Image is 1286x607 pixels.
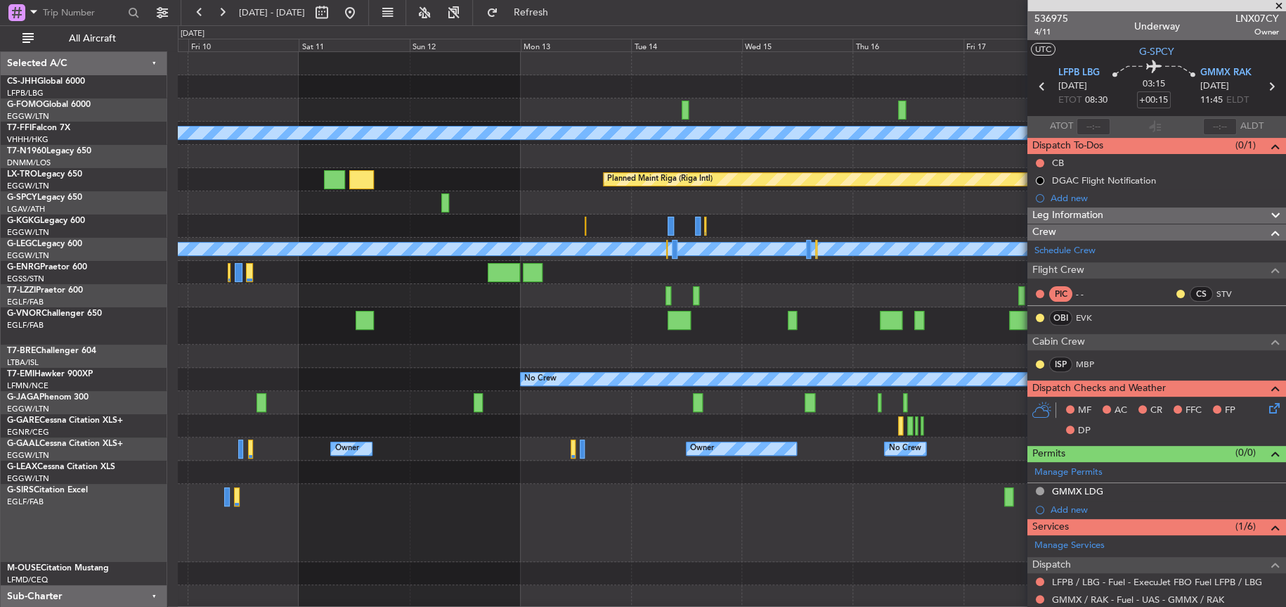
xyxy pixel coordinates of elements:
[7,486,88,494] a: G-SIRSCitation Excel
[7,463,115,471] a: G-LEAXCessna Citation XLS
[181,28,204,40] div: [DATE]
[1240,120,1264,134] span: ALDT
[1139,44,1174,59] span: G-SPCY
[1049,286,1072,302] div: PIC
[15,27,152,50] button: All Aircraft
[7,370,34,378] span: T7-EMI
[1078,404,1091,418] span: MF
[1216,288,1248,300] a: STV
[7,101,91,109] a: G-FOMOGlobal 6000
[7,393,39,402] span: G-JAGA
[7,193,37,202] span: G-SPCY
[1226,94,1249,108] span: ELDT
[1034,244,1096,258] a: Schedule Crew
[1235,11,1279,26] span: LNX07CY
[1225,404,1235,418] span: FP
[1235,26,1279,38] span: Owner
[7,440,39,448] span: G-GAAL
[7,240,37,248] span: G-LEGC
[7,250,49,261] a: EGGW/LTN
[7,463,37,471] span: G-LEAX
[1200,66,1252,80] span: GMMX RAK
[1052,485,1103,497] div: GMMX LDG
[1058,66,1100,80] span: LFPB LBG
[7,147,46,155] span: T7-N1960
[1049,357,1072,372] div: ISP
[7,263,40,271] span: G-ENRG
[7,77,37,86] span: CS-JHH
[7,227,49,238] a: EGGW/LTN
[1051,504,1279,516] div: Add new
[7,111,49,122] a: EGGW/LTN
[7,274,44,284] a: EGSS/STN
[7,204,45,215] a: LGAV/ATH
[1058,94,1082,108] span: ETOT
[7,309,41,318] span: G-VNOR
[7,147,91,155] a: T7-N1960Legacy 650
[7,170,37,179] span: LX-TRO
[7,217,85,225] a: G-KGKGLegacy 600
[1077,118,1110,135] input: --:--
[7,170,82,179] a: LX-TROLegacy 650
[1034,11,1068,26] span: 536975
[1032,224,1056,241] span: Crew
[7,124,70,132] a: T7-FFIFalcon 7X
[1051,192,1279,204] div: Add new
[7,450,49,461] a: EGGW/LTN
[1076,312,1108,324] a: EVK
[1076,288,1108,300] div: - -
[7,393,89,402] a: G-JAGAPhenom 300
[239,6,305,19] span: [DATE] - [DATE]
[852,39,963,51] div: Thu 16
[7,440,123,448] a: G-GAALCessna Citation XLS+
[1031,43,1056,56] button: UTC
[888,438,921,459] div: No Crew
[1134,19,1180,34] div: Underway
[1032,519,1069,535] span: Services
[7,575,48,585] a: LFMD/CEQ
[1032,334,1085,350] span: Cabin Crew
[7,240,82,248] a: G-LEGCLegacy 600
[7,473,49,484] a: EGGW/LTN
[7,347,96,355] a: T7-BREChallenger 604
[1186,404,1202,418] span: FFC
[1032,557,1071,573] span: Dispatch
[7,124,32,132] span: T7-FFI
[7,357,39,368] a: LTBA/ISL
[690,438,714,459] div: Owner
[1032,446,1065,462] span: Permits
[7,427,49,437] a: EGNR/CEG
[7,320,44,331] a: EGLF/FAB
[7,286,83,295] a: T7-LZZIPraetor 600
[7,193,82,202] a: G-SPCYLegacy 650
[1235,519,1256,534] span: (1/6)
[1052,174,1156,186] div: DGAC Flight Notification
[1034,539,1105,553] a: Manage Services
[1150,404,1162,418] span: CR
[1052,576,1262,588] a: LFPB / LBG - Fuel - ExecuJet FBO Fuel LFPB / LBG
[1235,445,1256,460] span: (0/0)
[7,181,49,191] a: EGGW/LTN
[7,297,44,307] a: EGLF/FAB
[1052,594,1224,606] a: GMMX / RAK - Fuel - UAS - GMMX / RAK
[963,39,1074,51] div: Fri 17
[7,564,41,573] span: M-OUSE
[521,39,632,51] div: Mon 13
[480,1,564,24] button: Refresh
[1032,381,1166,397] span: Dispatch Checks and Weather
[7,286,36,295] span: T7-LZZI
[43,2,124,23] input: Trip Number
[7,101,43,109] span: G-FOMO
[524,369,557,390] div: No Crew
[1143,77,1165,91] span: 03:15
[631,39,742,51] div: Tue 14
[1200,79,1229,94] span: [DATE]
[299,39,410,51] div: Sat 11
[7,416,39,425] span: G-GARE
[7,134,48,145] a: VHHH/HKG
[1032,262,1084,279] span: Flight Crew
[7,77,85,86] a: CS-JHHGlobal 6000
[1058,79,1087,94] span: [DATE]
[7,347,36,355] span: T7-BRE
[1076,358,1108,371] a: MBP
